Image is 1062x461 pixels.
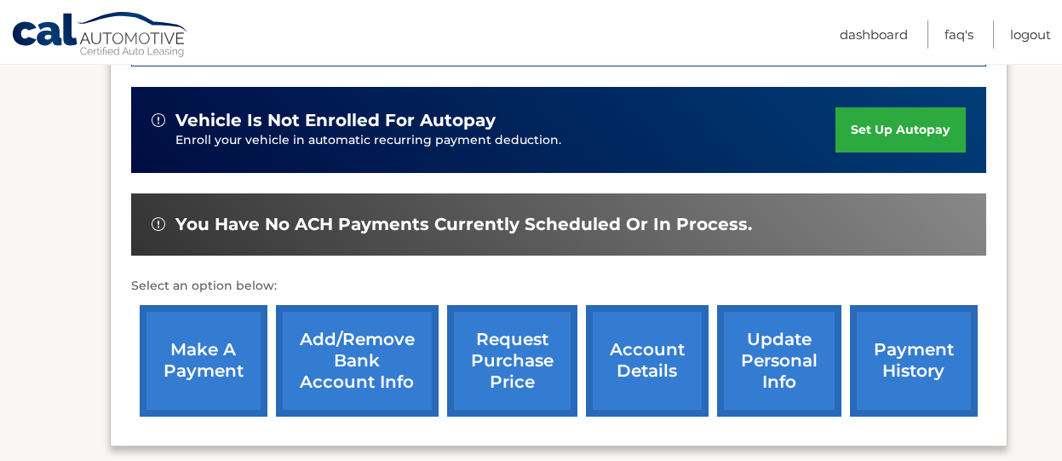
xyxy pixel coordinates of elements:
a: update personal info [717,305,841,417]
a: Dashboard [840,20,908,49]
p: Select an option below: [131,276,986,297]
img: alert-white.svg [152,113,165,127]
span: vehicle is not enrolled for autopay [175,110,496,131]
a: request purchase price [447,305,577,417]
a: account details [586,305,709,417]
a: set up autopay [835,107,965,153]
a: payment history [850,305,978,417]
a: Add/Remove bank account info [276,305,439,417]
a: make a payment [140,305,267,417]
span: You have no ACH payments currently scheduled or in process. [175,214,752,235]
a: Logout [1010,20,1051,49]
a: Cal Automotive [11,11,190,61]
a: FAQ's [944,20,973,49]
img: alert-white.svg [152,217,165,231]
p: Enroll your vehicle in automatic recurring payment deduction. [175,131,836,150]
